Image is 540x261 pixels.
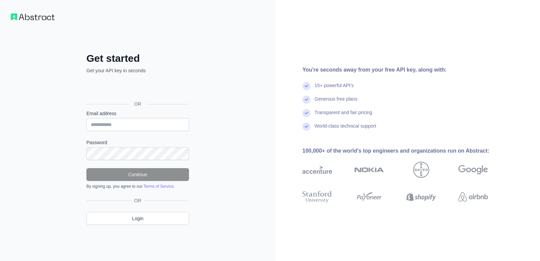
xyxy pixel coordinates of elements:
[354,189,384,204] img: payoneer
[11,14,55,20] img: Workflow
[354,162,384,178] img: nokia
[406,189,436,204] img: shopify
[413,162,429,178] img: bayer
[86,184,189,189] div: By signing up, you agree to our .
[302,109,310,117] img: check mark
[302,66,510,74] div: You're seconds away from your free API key, along with:
[315,123,376,136] div: World-class technical support
[302,123,310,131] img: check mark
[458,162,488,178] img: google
[86,110,189,117] label: Email address
[129,101,147,107] span: OR
[302,189,332,204] img: stanford university
[86,212,189,225] a: Login
[83,81,191,96] iframe: Sign in with Google Button
[86,67,189,74] p: Get your API key in seconds
[302,162,332,178] img: accenture
[315,109,372,123] div: Transparent and fair pricing
[315,82,354,96] div: 15+ powerful API's
[86,168,189,181] button: Continue
[86,139,189,146] label: Password
[86,52,189,64] h2: Get started
[302,82,310,90] img: check mark
[302,96,310,104] img: check mark
[132,197,144,204] span: OR
[143,184,173,189] a: Terms of Service
[458,189,488,204] img: airbnb
[302,147,510,155] div: 100,000+ of the world's top engineers and organizations run on Abstract:
[315,96,357,109] div: Generous free plans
